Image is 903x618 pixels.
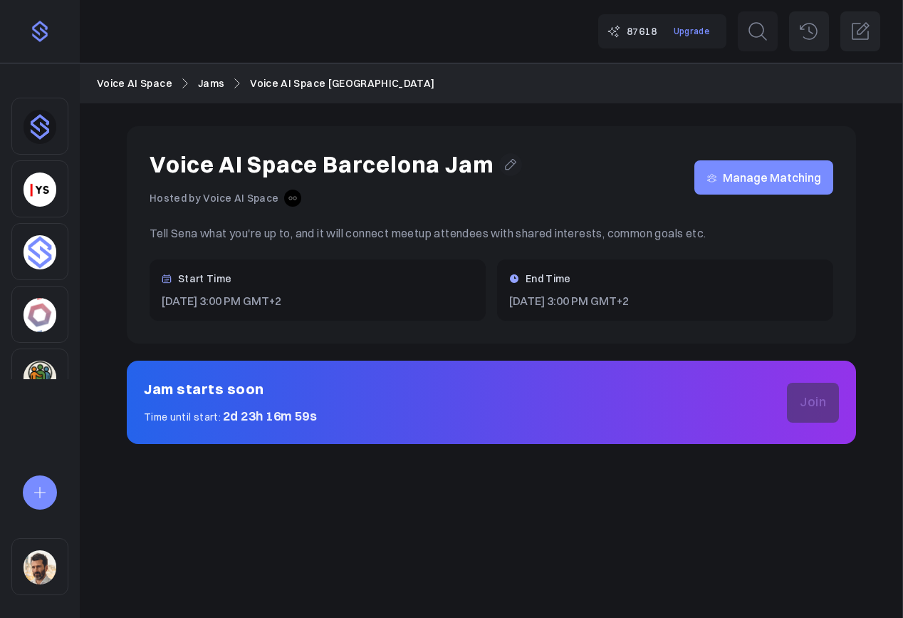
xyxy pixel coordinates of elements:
span: 2d 23h 16m 59s [223,408,317,424]
img: purple-logo-18f04229334c5639164ff563510a1dba46e1211543e89c7069427642f6c28bac.png [28,20,51,43]
img: 3pj2efuqyeig3cua8agrd6atck9r [24,361,56,395]
h2: Jam starts soon [144,378,264,401]
a: Voice AI Space [GEOGRAPHIC_DATA] [250,76,434,91]
span: 87618 [627,24,657,39]
img: 4hc3xb4og75h35779zhp6duy5ffo [24,298,56,332]
a: Manage Matching [694,160,833,195]
a: Voice AI Space [97,76,172,91]
h3: End Time [526,271,571,287]
img: sqr4epb0z8e5jm577i6jxqftq3ng [24,550,56,584]
h1: Voice AI Space Barcelona Jam [150,149,494,181]
p: Tell Sena what you're up to, and it will connect meetup attendees with shared interests, common g... [150,224,833,242]
p: [DATE] 3:00 PM GMT+2 [508,292,822,309]
a: Upgrade [665,20,718,42]
img: dhnou9yomun9587rl8johsq6w6vr [24,110,56,144]
img: yorkseed.co [24,172,56,207]
img: 4sptar4mobdn0q43dsu7jy32kx6j [24,235,56,269]
h3: Start Time [178,271,232,287]
p: [DATE] 3:00 PM GMT+2 [161,292,474,309]
img: 9mhdfgk8p09k1q6k3czsv07kq9ew [284,190,301,207]
nav: Breadcrumb [97,76,886,91]
a: Jams [198,76,224,91]
span: Time until start: [144,411,221,423]
button: Join [787,383,839,423]
p: Hosted by Voice AI Space [150,190,278,206]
